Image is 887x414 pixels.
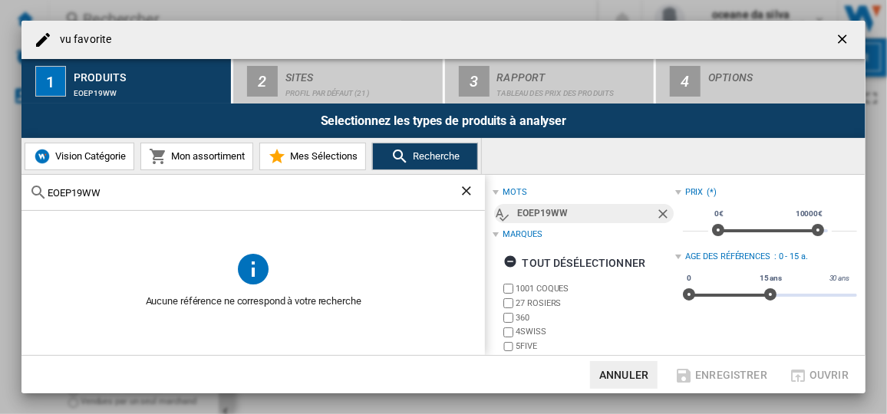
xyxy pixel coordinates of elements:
button: Mon assortiment [140,143,253,170]
div: mots [503,186,527,199]
h4: vu favorite [52,32,111,48]
button: 2 Sites Profil par défaut (21) [233,59,444,103]
div: 3 [459,66,490,97]
label: 360 [516,312,674,324]
span: Recherche [409,150,460,162]
ng-md-icon: Retirer [655,206,674,225]
button: 4 Options [656,59,866,103]
div: tout désélectionner [503,249,645,277]
input: brand.name [503,284,513,294]
label: 27 ROSIERS [516,297,674,309]
button: Enregistrer [670,361,772,389]
input: brand.name [503,342,513,352]
div: Prix [685,186,704,199]
span: Mon assortiment [167,150,245,162]
div: Rapport [497,65,648,81]
div: EOEP19WW [74,81,225,97]
div: Age des références [685,251,770,263]
button: tout désélectionner [499,249,650,277]
span: 10000€ [793,208,825,220]
span: Aucune référence ne correspond à votre recherche [21,287,485,316]
div: Marques [503,228,542,241]
input: brand.name [503,298,513,308]
div: 2 [247,66,278,97]
button: Annuler [590,361,658,389]
input: brand.name [503,313,513,323]
span: 0 [684,272,694,284]
button: Ouvrir [784,361,853,389]
span: Enregistrer [695,369,767,381]
div: Produits [74,65,225,81]
span: Vision Catégorie [51,150,126,162]
button: Recherche [372,143,478,170]
button: Mes Sélections [259,143,366,170]
div: Selectionnez les types de produits à analyser [21,103,866,138]
input: Rechercher dans les références [48,187,459,199]
span: Mes Sélections [286,150,358,162]
button: 3 Rapport Tableau des prix des produits [445,59,656,103]
img: wiser-icon-blue.png [33,147,51,166]
div: Profil par défaut (21) [285,81,437,97]
div: Options [708,65,859,81]
div: : 0 - 15 a. [774,251,857,263]
div: Sites [285,65,437,81]
button: getI18NText('BUTTONS.CLOSE_DIALOG') [829,25,859,55]
div: 1 [35,66,66,97]
label: 1001 COQUES [516,283,674,294]
span: 30 ans [827,272,852,284]
div: 4 [670,66,701,97]
div: EOEP19WW [517,204,655,223]
input: brand.name [503,327,513,337]
div: Tableau des prix des produits [497,81,648,97]
span: Ouvrir [810,369,849,381]
ng-md-icon: Effacer la recherche [459,183,477,202]
label: 5FIVE [516,340,674,352]
label: 4SWISS [516,326,674,337]
ng-md-icon: getI18NText('BUTTONS.CLOSE_DIALOG') [835,31,853,50]
button: Vision Catégorie [25,143,134,170]
span: 0€ [712,208,726,220]
span: 15 ans [757,272,784,284]
button: 1 Produits EOEP19WW [21,59,232,103]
